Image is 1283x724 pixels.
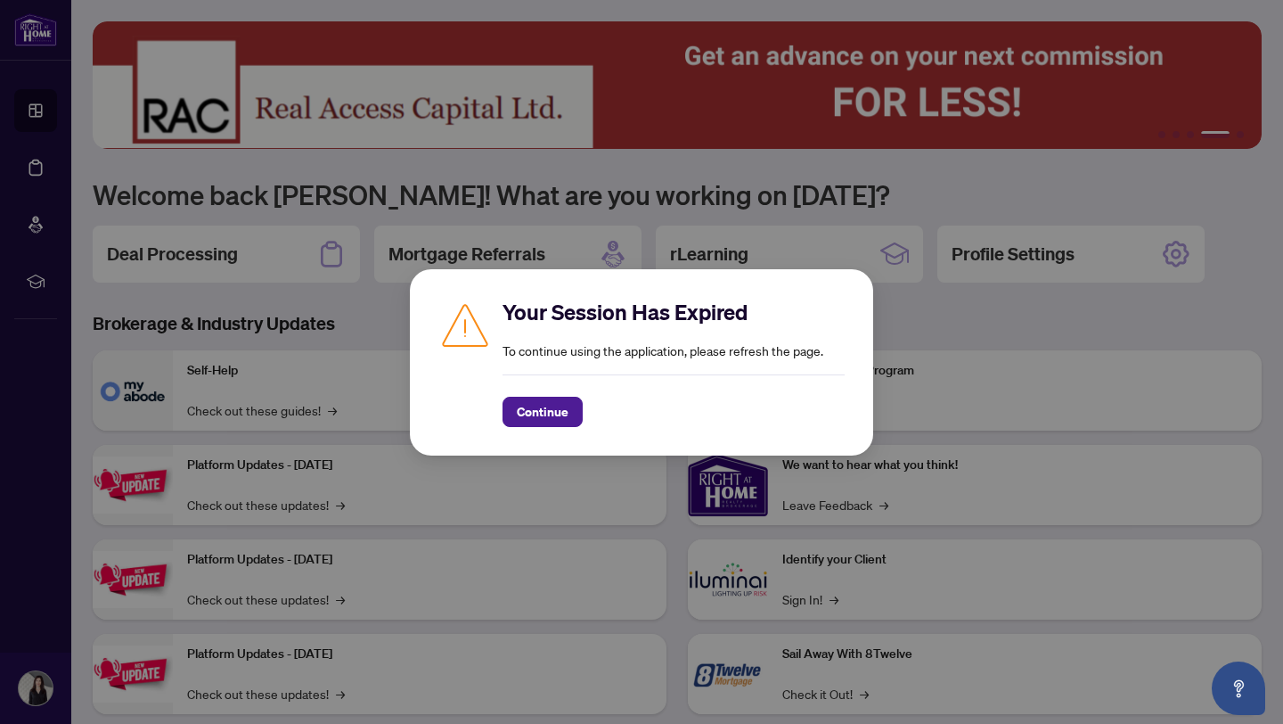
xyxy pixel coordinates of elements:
button: Open asap [1212,662,1265,715]
img: Caution icon [438,298,492,351]
span: Continue [517,398,568,426]
h2: Your Session Has Expired [503,298,845,326]
button: Continue [503,397,583,427]
div: To continue using the application, please refresh the page. [503,298,845,427]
